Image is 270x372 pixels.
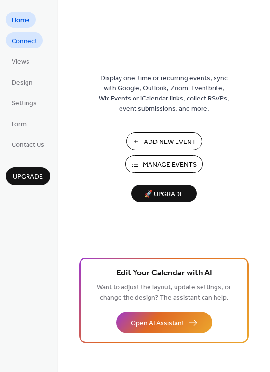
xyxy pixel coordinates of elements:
span: Home [12,15,30,26]
button: 🚀 Upgrade [131,185,197,202]
span: Add New Event [144,137,196,147]
span: Upgrade [13,172,43,182]
span: Views [12,57,29,67]
span: Display one-time or recurring events, sync with Google, Outlook, Zoom, Eventbrite, Wix Events or ... [99,73,229,114]
span: Form [12,119,27,129]
span: Settings [12,99,37,109]
span: Open AI Assistant [131,318,184,329]
a: Form [6,115,32,131]
span: Contact Us [12,140,44,150]
button: Upgrade [6,167,50,185]
button: Add New Event [126,132,202,150]
span: Connect [12,36,37,46]
a: Connect [6,32,43,48]
button: Manage Events [125,155,202,173]
span: 🚀 Upgrade [137,188,191,201]
a: Contact Us [6,136,50,152]
span: Design [12,78,33,88]
span: Manage Events [143,160,197,170]
a: Home [6,12,36,28]
span: Want to adjust the layout, update settings, or change the design? The assistant can help. [97,281,231,304]
a: Views [6,53,35,69]
button: Open AI Assistant [116,312,212,333]
span: Edit Your Calendar with AI [116,267,212,280]
a: Settings [6,95,42,111]
a: Design [6,74,39,90]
